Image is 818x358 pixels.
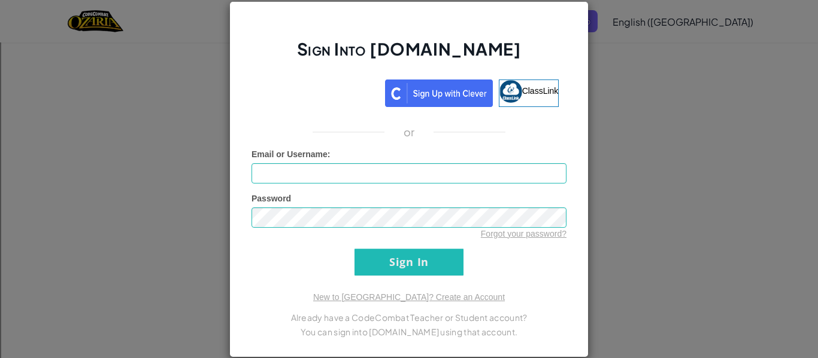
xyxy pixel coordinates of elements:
img: clever_sso_button@2x.png [385,79,493,107]
div: Move To ... [5,50,813,60]
input: Search outlines [5,16,111,28]
label: : [252,148,331,160]
div: Options [5,71,813,82]
div: Sort A > Z [5,28,813,39]
a: Forgot your password? [481,229,566,238]
input: Sign In [355,249,463,276]
div: Home [5,5,250,16]
img: classlink-logo-small.png [499,80,522,103]
p: Already have a CodeCombat Teacher or Student account? [252,310,566,325]
iframe: Sign in with Google Button [253,78,385,105]
span: ClassLink [522,85,559,95]
span: Email or Username [252,149,328,159]
div: Delete [5,60,813,71]
p: or [404,125,415,139]
p: You can sign into [DOMAIN_NAME] using that account. [252,325,566,339]
div: Sort New > Old [5,39,813,50]
div: Sign out [5,82,813,93]
a: New to [GEOGRAPHIC_DATA]? Create an Account [313,292,505,302]
span: Password [252,194,291,203]
h2: Sign Into [DOMAIN_NAME] [252,38,566,72]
